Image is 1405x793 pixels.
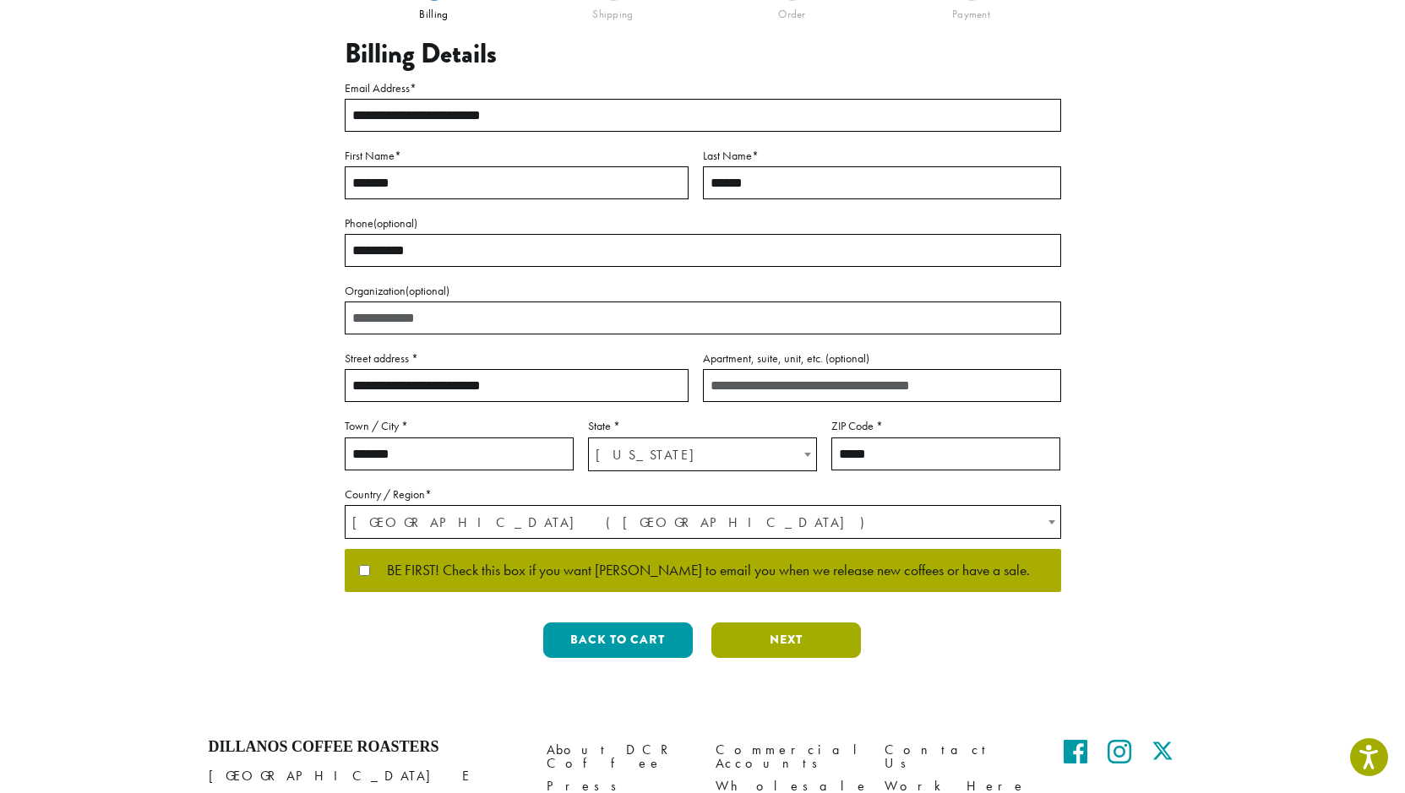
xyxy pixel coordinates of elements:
span: Washington [589,438,816,471]
span: BE FIRST! Check this box if you want [PERSON_NAME] to email you when we release new coffees or ha... [370,563,1030,578]
label: Street address [345,348,689,369]
div: Shipping [524,1,703,21]
span: State [588,437,817,471]
button: Next [711,622,861,658]
span: (optional) [825,350,869,366]
span: (optional) [406,283,449,298]
input: BE FIRST! Check this box if you want [PERSON_NAME] to email you when we release new coffees or ha... [359,565,370,576]
span: (optional) [373,215,417,231]
label: Email Address [345,78,1061,99]
label: Last Name [703,145,1061,166]
label: Apartment, suite, unit, etc. [703,348,1061,369]
button: Back to cart [543,622,693,658]
div: Payment [882,1,1061,21]
label: First Name [345,145,689,166]
label: Organization [345,280,1061,301]
a: Contact Us [885,738,1028,774]
label: State [588,416,817,437]
h4: Dillanos Coffee Roasters [209,738,521,757]
span: United States (US) [346,506,1060,539]
div: Order [703,1,882,21]
span: Country / Region [345,505,1061,539]
label: ZIP Code [831,416,1060,437]
h3: Billing Details [345,38,1061,70]
a: About DCR Coffee [547,738,690,774]
a: Commercial Accounts [716,738,859,774]
div: Billing [345,1,524,21]
label: Town / City [345,416,574,437]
